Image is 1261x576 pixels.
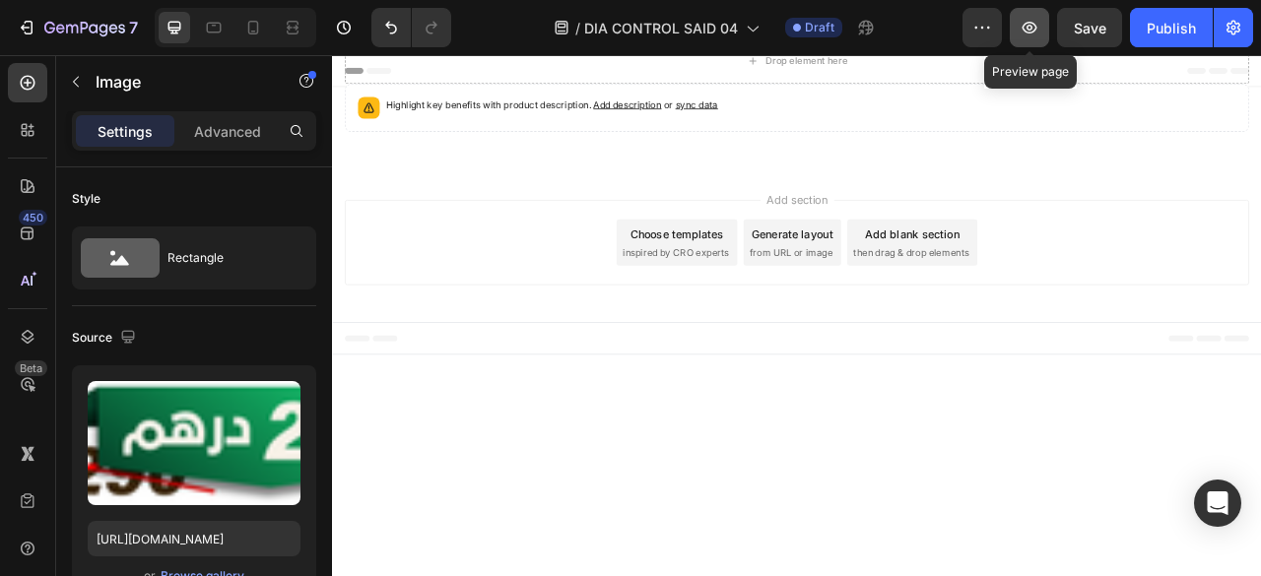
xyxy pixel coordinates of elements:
[584,18,738,38] span: DIA CONTROL SAID 04
[678,218,798,238] div: Add blank section
[68,53,491,73] p: Highlight key benefits with product description.
[129,16,138,39] p: 7
[8,8,147,47] button: 7
[88,381,300,505] img: preview-image
[15,360,47,376] div: Beta
[167,235,288,281] div: Rectangle
[1074,20,1106,36] span: Save
[805,19,834,36] span: Draft
[332,55,419,70] span: Add description
[1194,480,1241,527] div: Open Intercom Messenger
[436,55,491,70] span: sync data
[98,121,153,142] p: Settings
[194,121,261,142] p: Advanced
[19,210,47,225] div: 450
[545,173,638,194] span: Add section
[1057,8,1122,47] button: Save
[332,55,1261,576] iframe: Design area
[88,521,300,556] input: https://example.com/image.jpg
[663,242,810,260] span: then drag & drop elements
[369,242,504,260] span: inspired by CRO experts
[72,190,100,208] div: Style
[371,8,451,47] div: Undo/Redo
[575,18,580,38] span: /
[534,218,637,238] div: Generate layout
[96,70,263,94] p: Image
[531,242,636,260] span: from URL or image
[1130,8,1213,47] button: Publish
[419,55,491,70] span: or
[1147,18,1196,38] div: Publish
[379,218,498,238] div: Choose templates
[72,325,140,352] div: Source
